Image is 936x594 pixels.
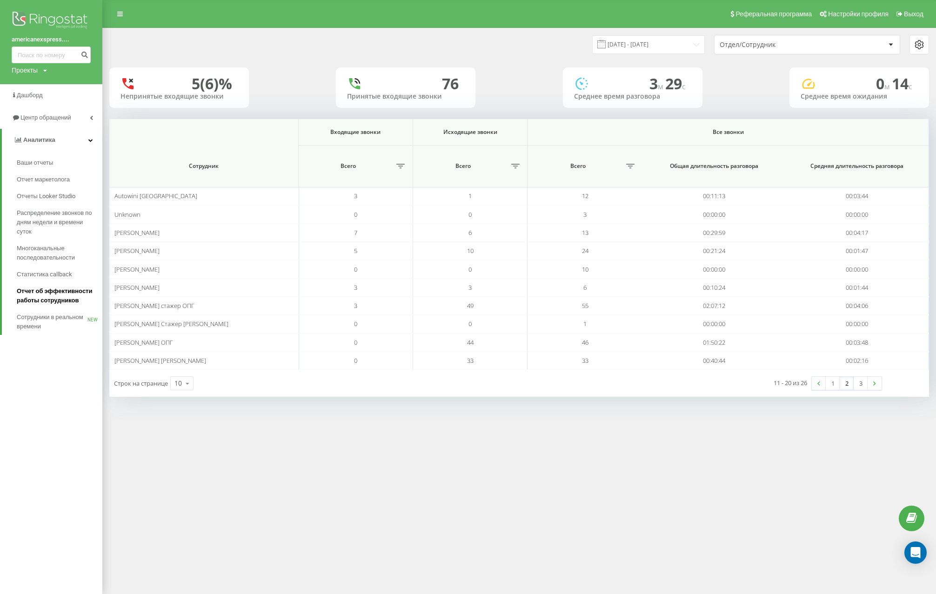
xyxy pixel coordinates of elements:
[904,10,923,18] span: Выход
[303,162,394,170] span: Всего
[786,334,929,352] td: 00:03:48
[583,283,587,292] span: 6
[114,247,160,255] span: [PERSON_NAME]
[774,378,807,387] div: 11 - 20 из 26
[17,158,53,167] span: Ваши отчеты
[583,210,587,219] span: 3
[786,205,929,223] td: 00:00:00
[840,377,854,390] a: 2
[468,192,472,200] span: 1
[884,81,892,92] span: м
[120,93,238,100] div: Непринятые входящие звонки
[2,129,102,151] a: Аналитика
[17,313,87,331] span: Сотрудники в реальном времени
[654,162,774,170] span: Общая длительность разговора
[354,228,357,237] span: 7
[468,228,472,237] span: 6
[114,356,206,365] span: [PERSON_NAME] [PERSON_NAME]
[354,338,357,347] span: 0
[114,301,194,310] span: [PERSON_NAME] стажер ОПГ
[786,260,929,278] td: 00:00:00
[468,265,472,274] span: 0
[892,73,912,93] span: 14
[642,260,786,278] td: 00:00:00
[786,315,929,333] td: 00:00:00
[114,210,140,219] span: Unknown
[114,228,160,237] span: [PERSON_NAME]
[642,297,786,315] td: 02:07:12
[12,66,38,75] div: Проекты
[658,81,665,92] span: м
[354,192,357,200] span: 3
[797,162,917,170] span: Средняя длительность разговора
[583,320,587,328] span: 1
[354,356,357,365] span: 0
[649,73,665,93] span: 3
[582,301,588,310] span: 55
[442,75,459,93] div: 76
[17,266,102,283] a: Статистика callback
[665,73,686,93] span: 29
[114,283,160,292] span: [PERSON_NAME]
[17,188,102,205] a: Отчеты Looker Studio
[582,228,588,237] span: 13
[20,114,71,121] span: Центр обращений
[114,192,197,200] span: Autowini [GEOGRAPHIC_DATA]
[17,309,102,335] a: Сотрудники в реальном времениNEW
[786,352,929,370] td: 00:02:16
[582,356,588,365] span: 33
[642,279,786,297] td: 00:10:24
[114,338,173,347] span: [PERSON_NAME] ОПГ
[418,162,508,170] span: Всего
[801,93,918,100] div: Среднее время ожидания
[17,171,102,188] a: Отчет маркетолога
[786,187,929,205] td: 00:03:44
[582,192,588,200] span: 12
[642,224,786,242] td: 00:29:59
[786,279,929,297] td: 00:01:44
[17,244,98,262] span: Многоканальные последовательности
[468,320,472,328] span: 0
[854,377,868,390] a: 3
[720,41,831,49] div: Отдел/Сотрудник
[467,247,474,255] span: 10
[17,192,75,201] span: Отчеты Looker Studio
[786,297,929,315] td: 00:04:06
[354,265,357,274] span: 0
[17,283,102,309] a: Отчет об эффективности работы сотрудников
[354,283,357,292] span: 3
[467,356,474,365] span: 33
[828,10,889,18] span: Настройки профиля
[17,175,70,184] span: Отчет маркетолога
[876,73,892,93] span: 0
[582,265,588,274] span: 10
[17,92,43,99] span: Дашборд
[642,315,786,333] td: 00:00:00
[354,301,357,310] span: 3
[826,377,840,390] a: 1
[532,162,623,170] span: Всего
[192,75,232,93] div: 5 (6)%
[904,541,927,564] div: Open Intercom Messenger
[23,136,55,143] span: Аналитика
[468,210,472,219] span: 0
[17,208,98,236] span: Распределение звонков по дням недели и времени суток
[582,338,588,347] span: 46
[642,187,786,205] td: 00:11:13
[114,379,168,387] span: Строк на странице
[12,35,91,44] a: americanexspress....
[467,301,474,310] span: 49
[354,320,357,328] span: 0
[308,128,403,136] span: Входящие звонки
[582,247,588,255] span: 24
[17,205,102,240] a: Распределение звонков по дням недели и времени суток
[17,154,102,171] a: Ваши отчеты
[786,242,929,260] td: 00:01:47
[114,265,160,274] span: [PERSON_NAME]
[12,47,91,63] input: Поиск по номеру
[682,81,686,92] span: c
[467,338,474,347] span: 44
[552,128,904,136] span: Все звонки
[114,320,228,328] span: [PERSON_NAME] Стажер [PERSON_NAME]
[909,81,912,92] span: c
